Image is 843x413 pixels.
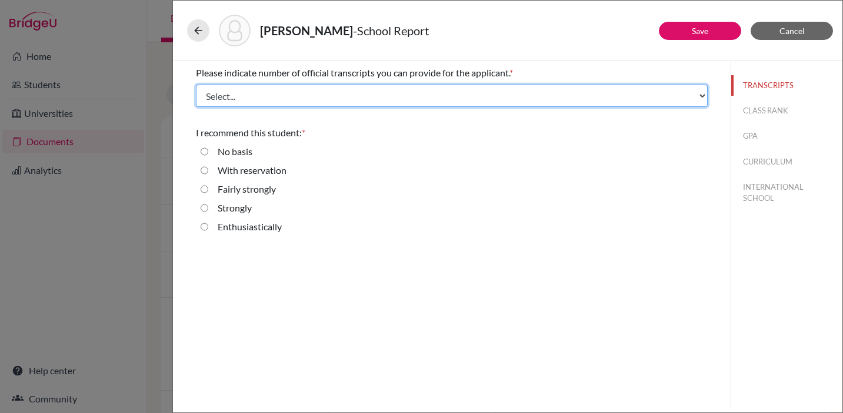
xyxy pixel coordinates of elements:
span: - School Report [353,23,429,38]
span: I recommend this student: [196,127,302,138]
button: INTERNATIONAL SCHOOL [731,177,842,209]
button: TRANSCRIPTS [731,75,842,96]
button: CLASS RANK [731,100,842,121]
button: CURRICULUM [731,152,842,172]
label: Enthusiastically [218,220,282,234]
label: Strongly [218,201,252,215]
label: No basis [218,145,252,159]
strong: [PERSON_NAME] [260,23,353,38]
span: Please indicate number of official transcripts you can provide for the applicant. [196,67,509,78]
label: With reservation [218,163,286,177]
label: Fairly strongly [218,182,276,196]
button: GPA [731,126,842,146]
